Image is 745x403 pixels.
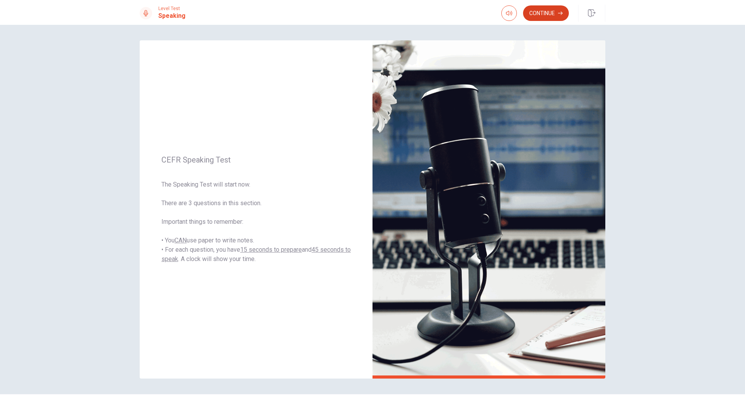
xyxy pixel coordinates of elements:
[158,11,185,21] h1: Speaking
[161,155,351,164] span: CEFR Speaking Test
[523,5,569,21] button: Continue
[161,180,351,264] span: The Speaking Test will start now. There are 3 questions in this section. Important things to reme...
[158,6,185,11] span: Level Test
[372,40,605,379] img: speaking intro
[175,237,187,244] u: CAN
[240,246,302,253] u: 15 seconds to prepare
